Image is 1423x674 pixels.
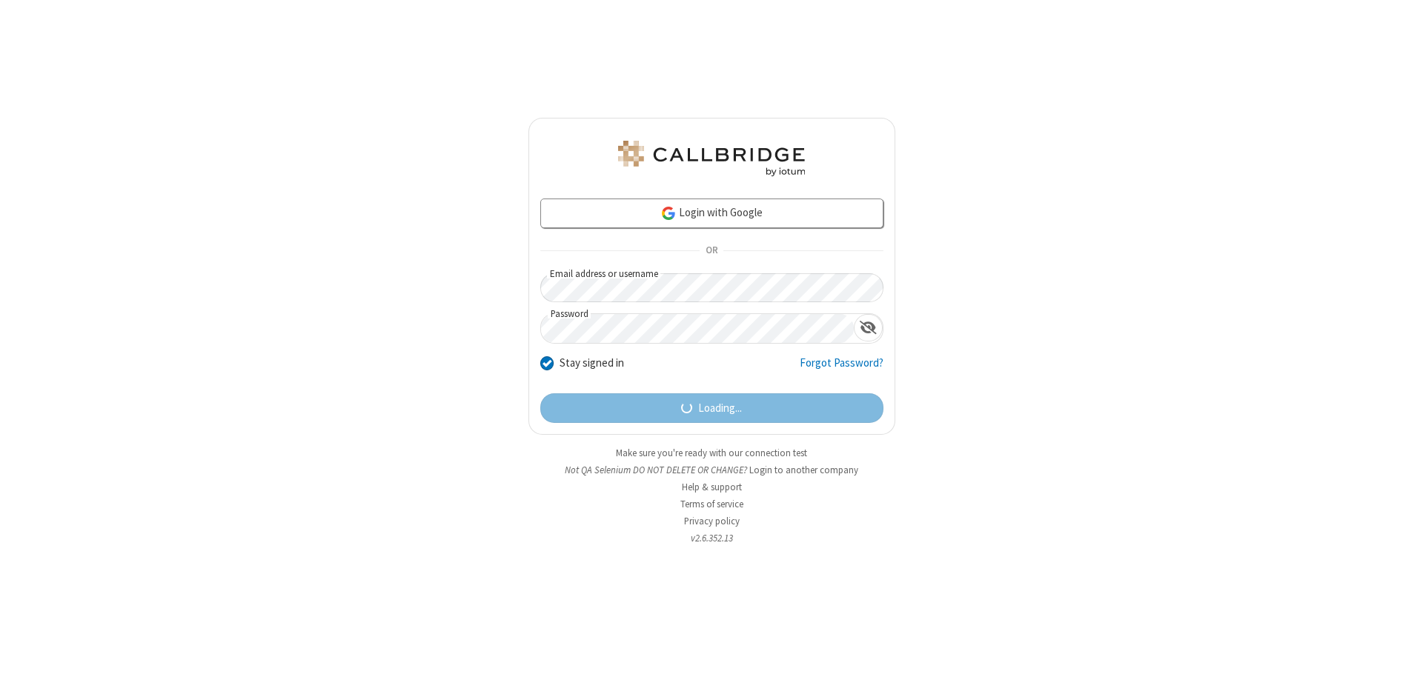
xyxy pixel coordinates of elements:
input: Email address or username [540,273,883,302]
a: Privacy policy [684,515,740,527]
a: Forgot Password? [800,355,883,383]
span: Loading... [698,400,742,417]
input: Password [541,314,854,343]
span: OR [700,241,723,261]
a: Terms of service [680,498,743,510]
button: Login to another company [749,463,858,477]
div: Show password [854,314,883,341]
li: Not QA Selenium DO NOT DELETE OR CHANGE? [528,463,895,477]
iframe: Chat [1386,635,1412,664]
button: Loading... [540,393,883,423]
li: v2.6.352.13 [528,531,895,545]
a: Help & support [682,481,742,493]
img: QA Selenium DO NOT DELETE OR CHANGE [615,141,808,176]
a: Make sure you're ready with our connection test [616,447,807,459]
a: Login with Google [540,198,883,228]
img: google-icon.png [660,205,677,221]
label: Stay signed in [560,355,624,372]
